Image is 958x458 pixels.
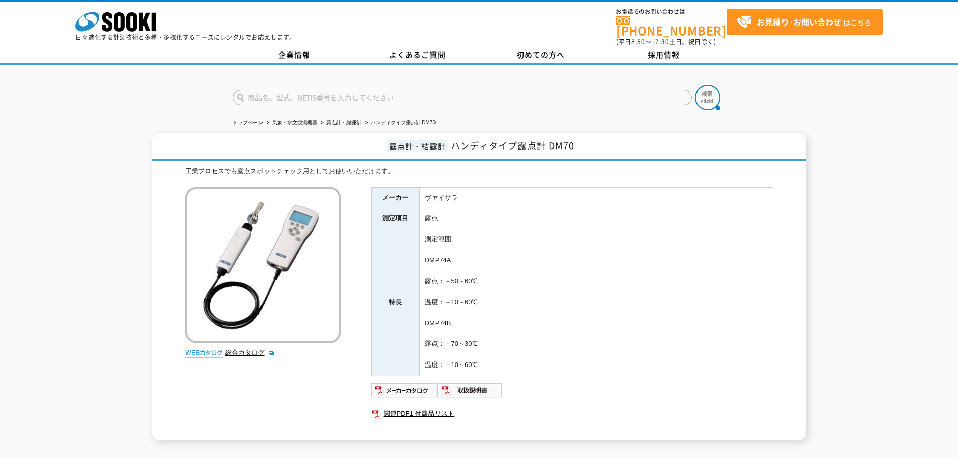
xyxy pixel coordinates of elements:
[451,139,574,152] span: ハンディタイプ露点計 DM70
[419,229,773,376] td: 測定範囲 DMP74A 露点：－50～60℃ 温度：－10～60℃ DMP74B 露点：－70～30℃ 温度：－10～60℃
[225,349,275,356] a: 総合カタログ
[737,15,872,30] span: はこちら
[272,120,317,125] a: 気象・水文観測機器
[371,229,419,376] th: 特長
[757,16,841,28] strong: お見積り･お問い合わせ
[516,49,565,60] span: 初めての方へ
[371,382,437,398] img: メーカーカタログ
[419,187,773,208] td: ヴァイサラ
[233,120,263,125] a: トップページ
[233,48,356,63] a: 企業情報
[75,34,296,40] p: 日々進化する計測技術と多種・多様化するニーズにレンタルでお応えします。
[371,389,437,396] a: メーカーカタログ
[437,389,503,396] a: 取扱説明書
[602,48,726,63] a: 採用情報
[616,16,727,36] a: [PHONE_NUMBER]
[233,90,692,105] input: 商品名、型式、NETIS番号を入力してください
[651,37,669,46] span: 17:30
[371,407,773,420] a: 関連PDF1 付属品リスト
[326,120,362,125] a: 露点計・結露計
[356,48,479,63] a: よくあるご質問
[437,382,503,398] img: 取扱説明書
[363,118,436,128] li: ハンディタイプ露点計 DM70
[616,9,727,15] span: お電話でのお問い合わせは
[616,37,716,46] span: (平日 ～ 土日、祝日除く)
[185,187,341,343] img: ハンディタイプ露点計 DM70
[479,48,602,63] a: 初めての方へ
[695,85,720,110] img: btn_search.png
[419,208,773,229] td: 露点
[387,140,448,152] span: 露点計・結露計
[185,166,773,177] div: 工業プロセスでも露点スポットチェック用としてお使いいただけます。
[631,37,645,46] span: 8:50
[727,9,883,35] a: お見積り･お問い合わせはこちら
[185,348,223,358] img: webカタログ
[371,187,419,208] th: メーカー
[371,208,419,229] th: 測定項目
